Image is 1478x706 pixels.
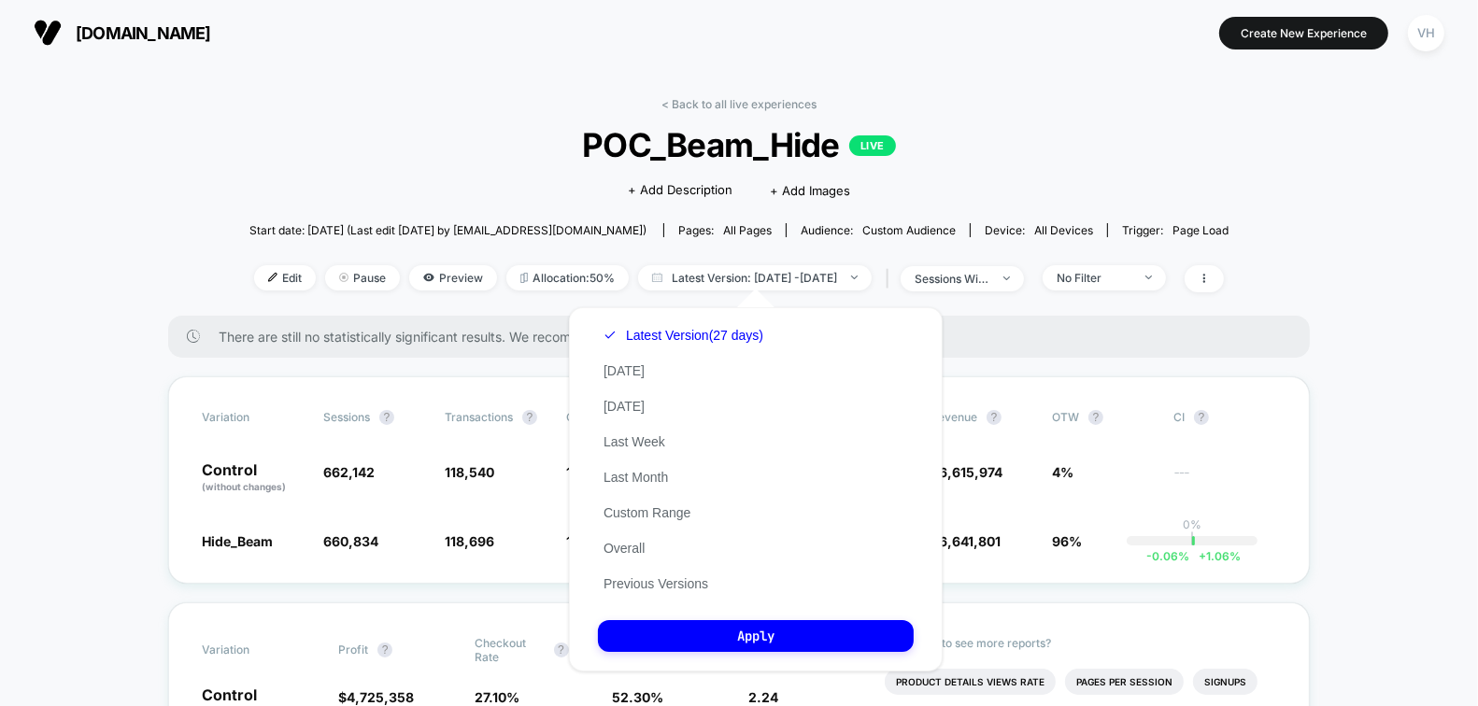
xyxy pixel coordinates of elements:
span: 4,725,358 [347,689,414,705]
span: 1.06 % [1189,549,1241,563]
img: end [1003,276,1010,280]
span: + Add Images [770,183,850,198]
div: No Filter [1057,271,1131,285]
span: OTW [1052,410,1155,425]
span: 27.10 % [476,689,520,705]
span: Hide_Beam [202,533,273,549]
button: Latest Version(27 days) [598,327,769,344]
span: Device: [970,223,1107,237]
div: Pages: [678,223,772,237]
button: ? [987,410,1002,425]
li: Pages Per Session [1065,669,1184,695]
span: Checkout Rate [476,636,545,664]
span: | [881,265,901,292]
span: all devices [1034,223,1093,237]
span: $ [931,533,1001,549]
img: end [1145,275,1152,279]
button: VH [1402,14,1450,52]
div: Trigger: [1122,223,1229,237]
button: Create New Experience [1219,17,1388,49]
p: 0% [1183,517,1201,531]
button: Custom Range [598,504,696,521]
button: Last Week [598,433,671,450]
button: Apply [598,620,914,652]
span: $ [931,464,1002,480]
button: [DATE] [598,362,650,379]
img: edit [268,273,277,282]
img: Visually logo [34,19,62,47]
p: Control [202,462,305,494]
button: [DATE] [598,398,650,415]
span: Variation [202,410,305,425]
span: 662,142 [323,464,375,480]
span: + Add Description [628,181,732,200]
a: < Back to all live experiences [661,97,817,111]
span: Custom Audience [862,223,956,237]
span: POC_Beam_Hide [299,125,1180,164]
span: Start date: [DATE] (Last edit [DATE] by [EMAIL_ADDRESS][DOMAIN_NAME]) [249,223,647,237]
span: Sessions [323,410,370,424]
button: Previous Versions [598,575,714,592]
span: Allocation: 50% [506,265,629,290]
span: $ [338,689,414,705]
span: [DOMAIN_NAME] [76,23,211,43]
span: 118,540 [445,464,494,480]
button: ? [1194,410,1209,425]
span: Transactions [445,410,513,424]
span: 4% [1052,464,1073,480]
span: Pause [325,265,400,290]
span: 6,641,801 [939,533,1001,549]
button: [DOMAIN_NAME] [28,18,217,48]
span: 96% [1052,533,1082,549]
button: ? [379,410,394,425]
img: calendar [652,273,662,282]
span: 6,615,974 [939,464,1002,480]
span: Page Load [1172,223,1229,237]
li: Product Details Views Rate [885,669,1056,695]
span: There are still no statistically significant results. We recommend waiting a few more days [219,329,1272,345]
button: Last Month [598,469,674,486]
span: Latest Version: [DATE] - [DATE] [638,265,872,290]
span: (without changes) [202,481,286,492]
img: end [339,273,348,282]
span: CI [1173,410,1276,425]
button: ? [377,642,392,657]
span: all pages [723,223,772,237]
span: -0.06 % [1146,549,1189,563]
span: Profit [338,642,368,657]
span: --- [1173,467,1276,494]
img: end [851,275,858,279]
span: Preview [409,265,497,290]
span: 2.24 [748,689,778,705]
div: VH [1408,15,1444,51]
li: Signups [1193,669,1258,695]
img: rebalance [520,273,528,283]
button: Overall [598,540,650,557]
span: 660,834 [323,533,378,549]
button: ? [1088,410,1103,425]
span: 52.30 % [612,689,663,705]
p: Would like to see more reports? [885,636,1276,650]
span: Variation [202,636,305,664]
span: 118,696 [445,533,494,549]
div: Audience: [801,223,956,237]
div: sessions with impression [915,272,989,286]
button: ? [522,410,537,425]
span: Edit [254,265,316,290]
p: LIVE [849,135,896,156]
p: | [1190,531,1194,545]
span: + [1199,549,1206,563]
